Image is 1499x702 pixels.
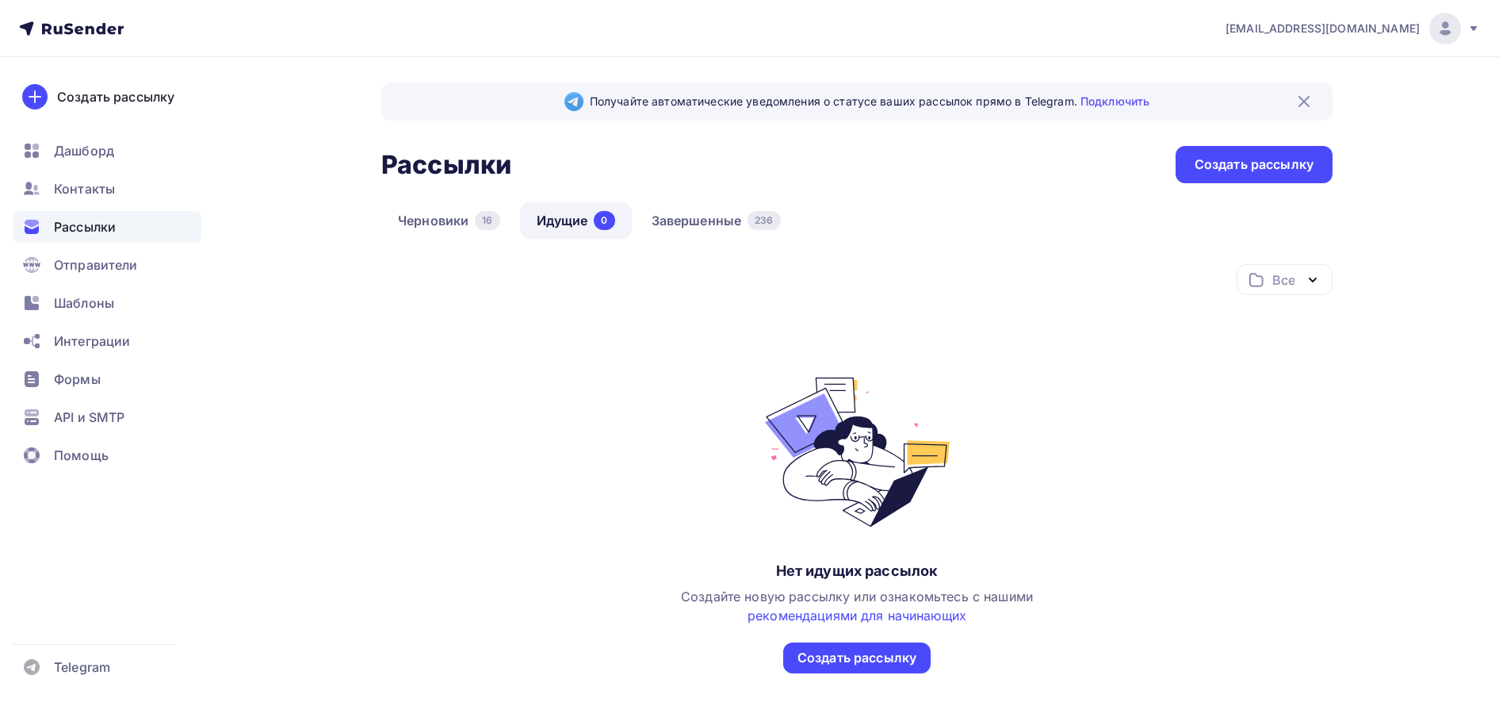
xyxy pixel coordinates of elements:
[1080,94,1149,108] a: Подключить
[1226,21,1420,36] span: [EMAIL_ADDRESS][DOMAIN_NAME]
[54,446,109,465] span: Помощь
[54,217,116,236] span: Рассылки
[635,202,797,239] a: Завершенные236
[13,249,201,281] a: Отправители
[748,608,966,623] a: рекомендациями для начинающих
[1237,264,1333,295] button: Все
[776,562,939,581] div: Нет идущих рассылок
[564,92,583,111] img: Telegram
[520,202,632,239] a: Идущие0
[748,211,780,230] div: 236
[475,211,499,230] div: 16
[13,135,201,167] a: Дашборд
[54,141,114,160] span: Дашборд
[13,363,201,395] a: Формы
[13,287,201,319] a: Шаблоны
[54,408,124,427] span: API и SMTP
[54,658,110,677] span: Telegram
[594,211,614,230] div: 0
[1226,13,1480,44] a: [EMAIL_ADDRESS][DOMAIN_NAME]
[381,202,517,239] a: Черновики16
[57,87,174,106] div: Создать рассылку
[13,211,201,243] a: Рассылки
[1195,155,1314,174] div: Создать рассылку
[54,370,101,389] span: Формы
[797,649,916,667] div: Создать рассылку
[54,179,115,198] span: Контакты
[54,332,130,351] span: Интеграции
[590,94,1149,109] span: Получайте автоматические уведомления о статусе ваших рассылок прямо в Telegram.
[54,255,138,274] span: Отправители
[13,173,201,205] a: Контакты
[681,589,1033,623] span: Создайте новую рассылку или ознакомьтесь с нашими
[1272,270,1294,290] div: Все
[54,293,114,313] span: Шаблоны
[381,149,511,181] h2: Рассылки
